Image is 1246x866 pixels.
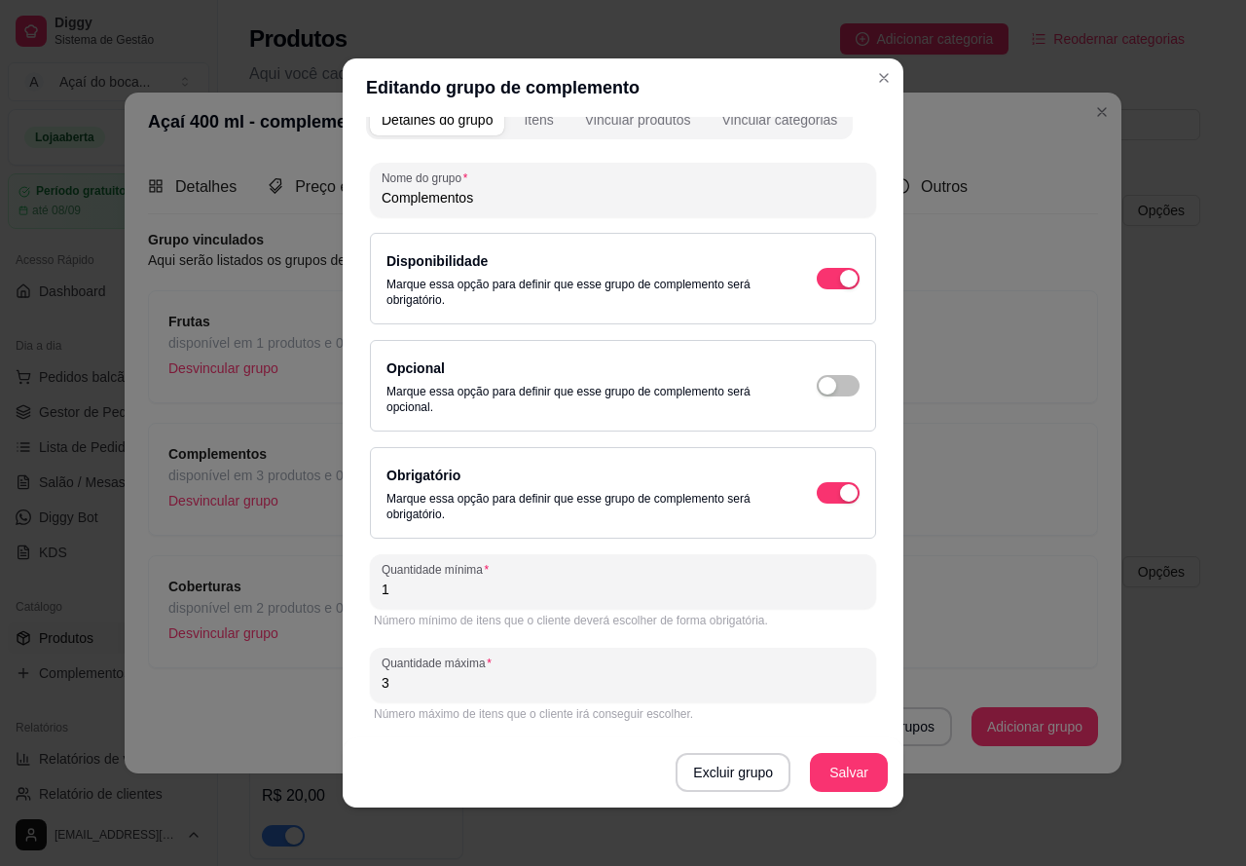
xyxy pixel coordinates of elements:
[382,188,864,207] input: Nome do grupo
[374,613,872,628] div: Número mínimo de itens que o cliente deverá escolher de forma obrigatória.
[585,110,691,130] div: Vincular produtos
[721,110,837,130] div: Vincular categorias
[868,62,899,94] button: Close
[382,110,493,130] div: Detalhes do grupo
[386,468,460,483] label: Obrigatório
[810,753,888,792] button: Salvar
[524,110,553,130] div: Itens
[382,169,474,186] label: Nome do grupo
[386,360,445,376] label: Opcional
[366,100,880,139] div: complement-group
[382,673,864,693] input: Quantidade máxima
[382,561,495,578] label: Quantidade mínima
[382,580,864,599] input: Quantidade mínima
[374,706,872,722] div: Número máximo de itens que o cliente irá conseguir escolher.
[343,58,903,117] header: Editando grupo de complemento
[382,655,498,671] label: Quantidade máxima
[386,491,778,522] p: Marque essa opção para definir que esse grupo de complemento será obrigatório.
[676,753,790,792] button: Excluir grupo
[386,384,778,415] p: Marque essa opção para definir que esse grupo de complemento será opcional.
[386,277,778,308] p: Marque essa opção para definir que esse grupo de complemento será obrigatório.
[386,253,488,269] label: Disponibilidade
[366,100,853,139] div: complement-group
